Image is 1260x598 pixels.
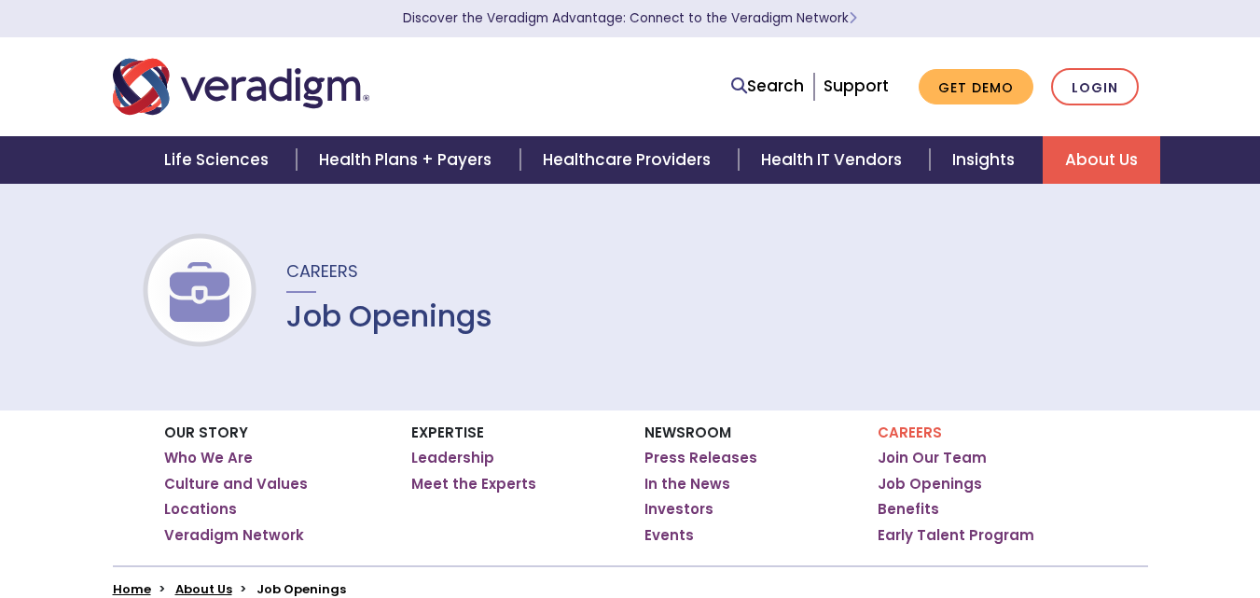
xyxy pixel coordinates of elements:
[175,580,232,598] a: About Us
[411,475,536,494] a: Meet the Experts
[644,475,730,494] a: In the News
[930,136,1043,184] a: Insights
[878,449,987,467] a: Join Our Team
[164,500,237,519] a: Locations
[113,56,369,118] img: Veradigm logo
[411,449,494,467] a: Leadership
[644,449,757,467] a: Press Releases
[164,449,253,467] a: Who We Are
[403,9,857,27] a: Discover the Veradigm Advantage: Connect to the Veradigm NetworkLearn More
[520,136,739,184] a: Healthcare Providers
[164,475,308,494] a: Culture and Values
[1043,136,1160,184] a: About Us
[919,69,1033,105] a: Get Demo
[878,500,939,519] a: Benefits
[849,9,857,27] span: Learn More
[731,74,804,99] a: Search
[644,526,694,545] a: Events
[739,136,930,184] a: Health IT Vendors
[878,475,982,494] a: Job Openings
[113,580,151,598] a: Home
[824,75,889,97] a: Support
[1051,68,1139,106] a: Login
[878,526,1034,545] a: Early Talent Program
[297,136,519,184] a: Health Plans + Payers
[164,526,304,545] a: Veradigm Network
[142,136,297,184] a: Life Sciences
[286,259,358,283] span: Careers
[286,299,492,334] h1: Job Openings
[644,500,713,519] a: Investors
